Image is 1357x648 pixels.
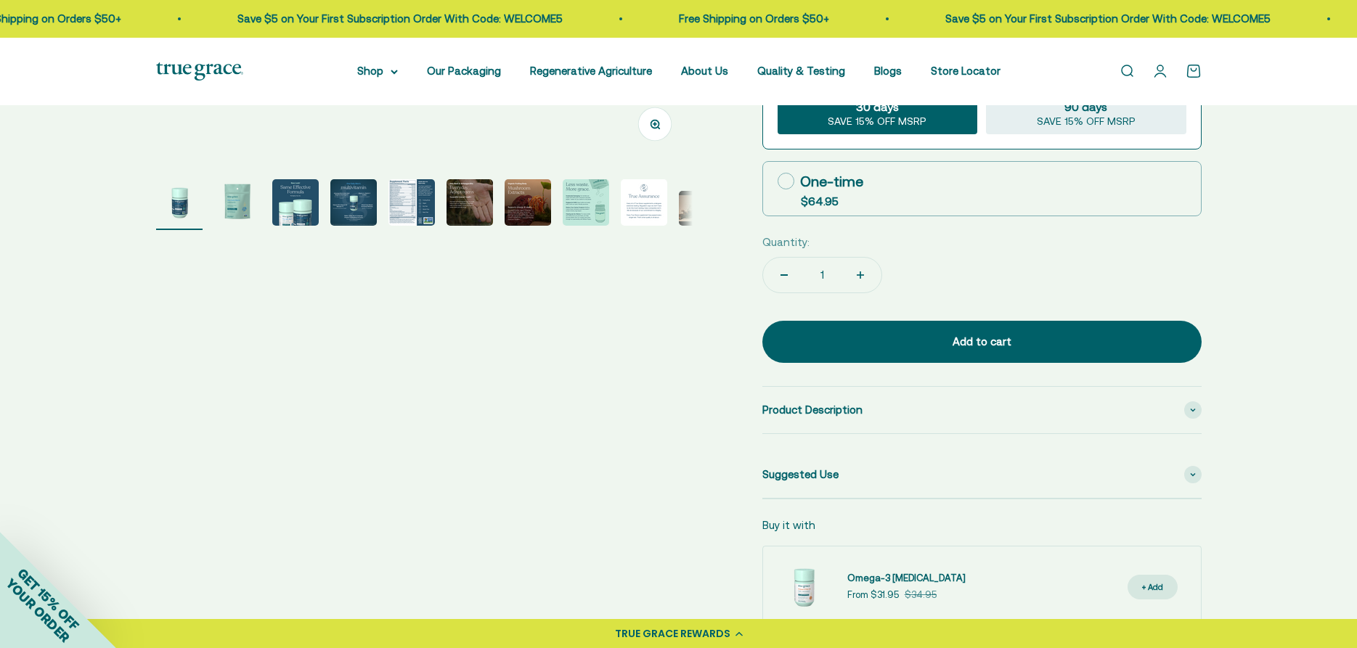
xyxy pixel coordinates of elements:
div: + Add [1142,581,1163,594]
button: Go to item 7 [505,179,551,230]
img: One Daily Men's Multivitamin [621,179,667,226]
button: Go to item 2 [214,179,261,230]
span: Product Description [762,401,863,419]
div: Add to cart [791,333,1173,350]
span: GET 15% OFF [15,565,82,633]
button: Go to item 1 [156,179,203,230]
button: Add to cart [762,321,1202,363]
span: Suggested Use [762,466,839,483]
summary: Suggested Use [762,451,1202,498]
button: Go to item 4 [330,179,377,230]
compare-at-price: $34.95 [905,588,937,603]
a: Store Locator [931,65,1001,77]
a: Our Packaging [427,65,501,77]
span: Omega-3 [MEDICAL_DATA] [847,573,966,583]
p: Save $5 on Your First Subscription Order With Code: WELCOME5 [236,10,561,28]
div: TRUE GRACE REWARDS [615,626,730,641]
img: One Daily Men's Multivitamin [563,179,609,226]
img: One Daily Men's Multivitamin [272,179,319,226]
summary: Shop [357,62,398,80]
img: One Daily Men's Multivitamin [447,179,493,226]
button: Go to item 8 [563,179,609,230]
button: + Add [1128,575,1178,600]
button: Go to item 5 [388,179,435,230]
button: Go to item 3 [272,179,319,230]
img: One Daily Men's Multivitamin [156,179,203,226]
button: Go to item 6 [447,179,493,230]
p: Save $5 on Your First Subscription Order With Code: WELCOME5 [944,10,1269,28]
img: One Daily Men's Multivitamin [388,179,435,226]
button: Increase quantity [839,258,881,292]
span: YOUR ORDER [3,575,73,645]
img: One Daily Men's Multivitamin [505,179,551,226]
button: Decrease quantity [763,258,805,292]
sale-price: From $31.95 [847,588,899,603]
summary: Product Description [762,387,1202,433]
a: Regenerative Agriculture [530,65,652,77]
a: Quality & Testing [757,65,845,77]
img: Omega-3 Fish Oil for Brain, Heart, and Immune Health* Sustainably sourced, wild-caught Alaskan fi... [775,558,833,616]
img: Daily Multivitamin for Immune Support, Energy, and Daily Balance* - Vitamin A, Vitamin D3, and Zi... [214,179,261,226]
a: About Us [681,65,728,77]
a: Free Shipping on Orders $50+ [677,12,828,25]
img: One Daily Men's Multivitamin [330,179,377,226]
button: Go to item 10 [679,191,725,230]
label: Quantity: [762,234,810,251]
a: Blogs [874,65,902,77]
button: Go to item 9 [621,179,667,230]
p: Buy it with [762,517,815,534]
a: Omega-3 [MEDICAL_DATA] [847,571,966,586]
